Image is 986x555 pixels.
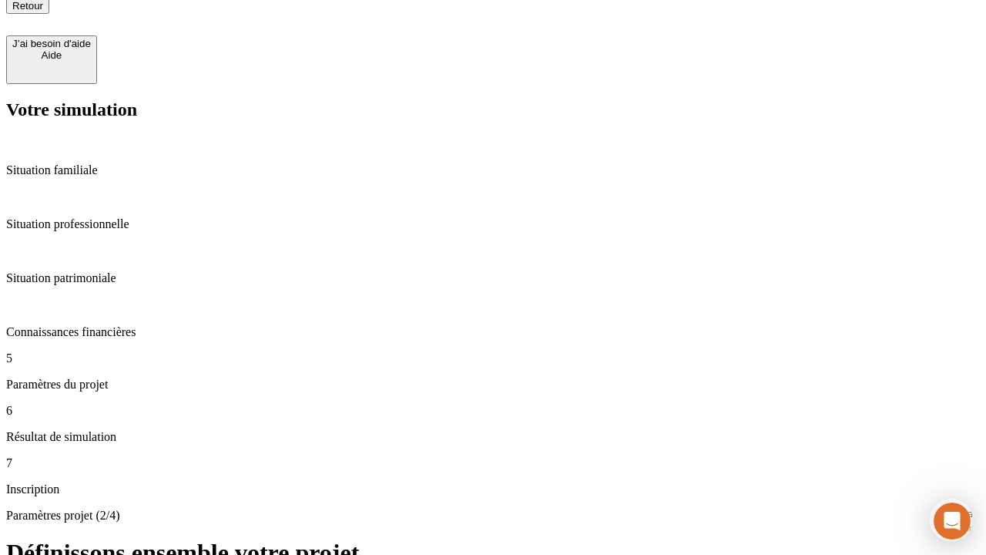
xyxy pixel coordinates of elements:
[6,430,980,444] p: Résultat de simulation
[930,499,973,542] iframe: Intercom live chat discovery launcher
[934,503,971,540] iframe: Intercom live chat
[6,378,980,392] p: Paramètres du projet
[6,35,97,84] button: J’ai besoin d'aideAide
[12,49,91,61] div: Aide
[6,163,980,177] p: Situation familiale
[6,99,980,120] h2: Votre simulation
[6,483,980,496] p: Inscription
[12,38,91,49] div: J’ai besoin d'aide
[6,351,980,365] p: 5
[6,217,980,231] p: Situation professionnelle
[6,325,980,339] p: Connaissances financières
[6,509,980,523] p: Paramètres projet (2/4)
[6,404,980,418] p: 6
[6,271,980,285] p: Situation patrimoniale
[6,456,980,470] p: 7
